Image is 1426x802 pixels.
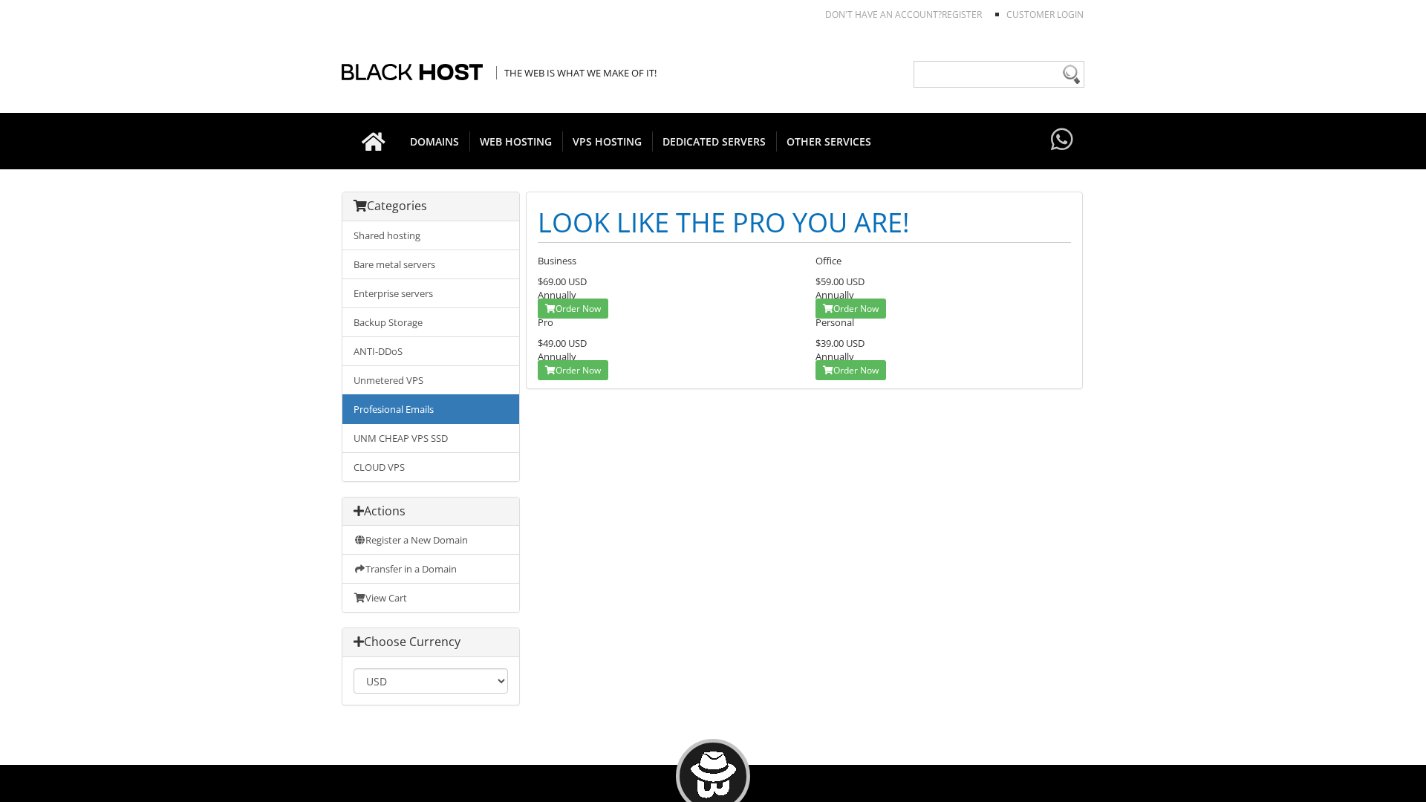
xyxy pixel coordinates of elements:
[347,113,400,169] a: Go to homepage
[815,299,886,319] a: Order Now
[342,365,519,395] a: Unmetered VPS
[538,316,553,329] span: Pro
[776,113,882,169] a: OTHER SERVICES
[538,275,587,288] span: $69.00 USD
[538,360,608,380] a: Order Now
[342,278,519,308] a: Enterprise servers
[354,505,508,518] h3: Actions
[342,526,519,555] a: Register a New Domain
[776,131,882,151] span: OTHER SERVICES
[815,275,865,288] span: $59.00 USD
[342,423,519,453] a: UNM CHEAP VPS SSD
[469,131,563,151] span: WEB HOSTING
[342,336,519,366] a: ANTI-DDoS
[342,452,519,481] a: CLOUD VPS
[942,8,982,21] a: REGISTER
[1006,8,1084,21] a: Customer Login
[538,299,608,319] a: Order Now
[538,254,576,267] span: Business
[469,113,563,169] a: WEB HOSTING
[354,636,508,649] h3: Choose Currency
[652,113,777,169] a: DEDICATED SERVERS
[538,336,587,350] span: $49.00 USD
[342,583,519,612] a: View Cart
[400,131,470,151] span: DOMAINS
[538,203,1071,243] h1: LOOK LIKE THE PRO YOU ARE!
[815,275,1071,301] div: Annually
[538,275,793,301] div: Annually
[690,752,737,798] img: BlackHOST mascont, Blacky.
[342,554,519,584] a: Transfer in a Domain
[815,336,1071,363] div: Annually
[538,336,793,363] div: Annually
[914,61,1084,88] input: Need help?
[562,131,653,151] span: VPS HOSTING
[342,221,519,250] a: Shared hosting
[562,113,653,169] a: VPS HOSTING
[815,316,854,329] span: Personal
[652,131,777,151] span: DEDICATED SERVERS
[342,394,519,424] a: Profesional Emails
[400,113,470,169] a: DOMAINS
[342,250,519,279] a: Bare metal servers
[815,360,886,380] a: Order Now
[354,200,508,213] h3: Categories
[815,336,865,350] span: $39.00 USD
[496,66,657,79] span: The Web is what we make of it!
[1047,113,1077,168] a: Have questions?
[342,307,519,337] a: Backup Storage
[803,8,982,21] li: Don't have an account?
[815,254,841,267] span: Office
